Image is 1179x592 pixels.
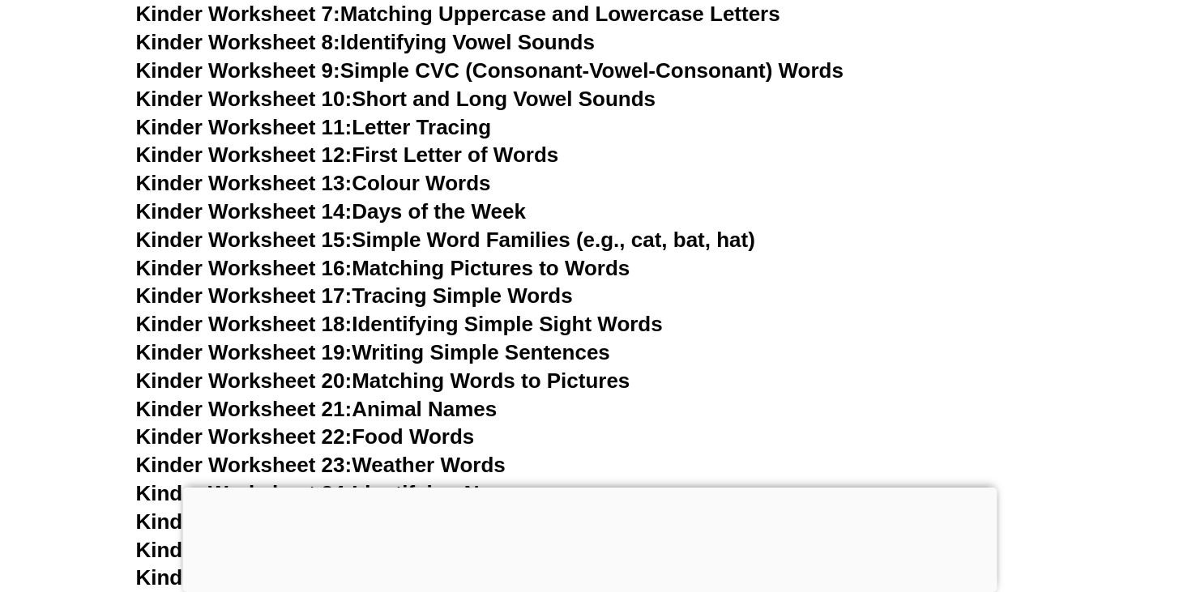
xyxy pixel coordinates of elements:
a: Kinder Worksheet 18:Identifying Simple Sight Words [136,312,663,336]
a: Kinder Worksheet 13:Colour Words [136,171,491,195]
a: Kinder Worksheet 8:Identifying Vowel Sounds [136,30,595,54]
span: Kinder Worksheet 27: [136,565,352,590]
a: Kinder Worksheet 21:Animal Names [136,397,498,421]
span: Kinder Worksheet 8: [136,30,340,54]
a: Kinder Worksheet 9:Simple CVC (Consonant-Vowel-Consonant) Words [136,58,844,83]
span: Kinder Worksheet 12: [136,143,352,167]
a: Kinder Worksheet 10:Short and Long Vowel Sounds [136,87,656,111]
a: Kinder Worksheet 20:Matching Words to Pictures [136,368,630,393]
span: Kinder Worksheet 11: [136,115,352,139]
a: Kinder Worksheet 26:Matching Objects with Their Names [136,538,708,562]
span: Kinder Worksheet 9: [136,58,340,83]
a: Kinder Worksheet 7:Matching Uppercase and Lowercase Letters [136,2,780,26]
span: Kinder Worksheet 17: [136,283,352,308]
iframe: Advertisement [182,488,997,588]
iframe: Chat Widget [901,409,1179,592]
span: Kinder Worksheet 16: [136,256,352,280]
a: Kinder Worksheet 23:Weather Words [136,453,506,477]
a: Kinder Worksheet 16:Matching Pictures to Words [136,256,630,280]
a: Kinder Worksheet 17:Tracing Simple Words [136,283,573,308]
a: Kinder Worksheet 22:Food Words [136,424,475,449]
span: Kinder Worksheet 13: [136,171,352,195]
a: Kinder Worksheet 11:Letter Tracing [136,115,492,139]
span: Kinder Worksheet 26: [136,538,352,562]
a: Kinder Worksheet 12:First Letter of Words [136,143,559,167]
span: Kinder Worksheet 20: [136,368,352,393]
a: Kinder Worksheet 14:Days of the Week [136,199,526,224]
a: Kinder Worksheet 27:Action Words [136,565,489,590]
span: Kinder Worksheet 15: [136,228,352,252]
a: Kinder Worksheet 25:Identifying Verbs [136,509,522,534]
a: Kinder Worksheet 15:Simple Word Families (e.g., cat, bat, hat) [136,228,755,252]
span: Kinder Worksheet 10: [136,87,352,111]
span: Kinder Worksheet 14: [136,199,352,224]
span: Kinder Worksheet 24: [136,481,352,505]
a: Kinder Worksheet 19:Writing Simple Sentences [136,340,610,364]
span: Kinder Worksheet 25: [136,509,352,534]
span: Kinder Worksheet 19: [136,340,352,364]
span: Kinder Worksheet 21: [136,397,352,421]
span: Kinder Worksheet 23: [136,453,352,477]
span: Kinder Worksheet 18: [136,312,352,336]
a: Kinder Worksheet 24:Identifying Nouns [136,481,530,505]
span: Kinder Worksheet 7: [136,2,340,26]
span: Kinder Worksheet 22: [136,424,352,449]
